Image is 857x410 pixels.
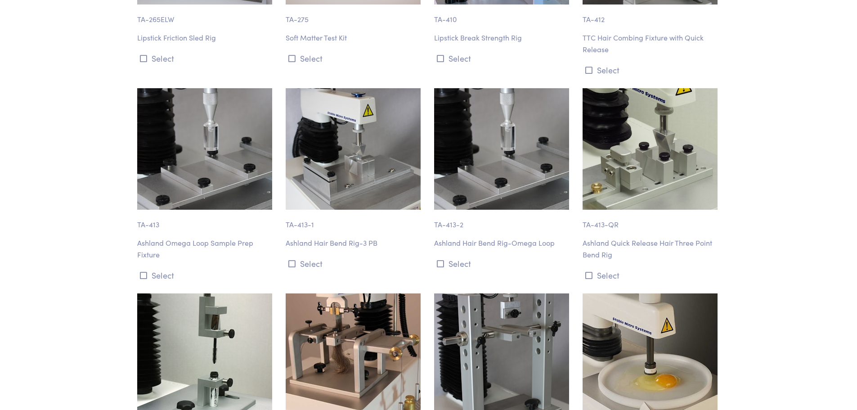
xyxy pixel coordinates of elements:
[286,88,421,210] img: ta-413-1_hair-bending-rig2.jpg
[583,88,718,210] img: ta-413qr.jpg
[286,210,423,230] p: TA-413-1
[434,237,572,249] p: Ashland Hair Bend Rig-Omega Loop
[583,210,720,230] p: TA-413-QR
[286,32,423,44] p: Soft Matter Test Kit
[583,5,720,25] p: TA-412
[286,51,423,66] button: Select
[286,256,423,271] button: Select
[137,237,275,260] p: Ashland Omega Loop Sample Prep Fixture
[434,256,572,271] button: Select
[137,5,275,25] p: TA-265ELW
[434,88,569,210] img: ta-413-2_omega-loop-fixture.jpg
[137,51,275,66] button: Select
[137,88,272,210] img: ta-413-2_omega-loop-fixture.jpg
[137,268,275,283] button: Select
[583,63,720,77] button: Select
[286,237,423,249] p: Ashland Hair Bend Rig-3 PB
[137,210,275,230] p: TA-413
[286,5,423,25] p: TA-275
[583,268,720,283] button: Select
[583,32,720,55] p: TTC Hair Combing Fixture with Quick Release
[434,5,572,25] p: TA-410
[137,32,275,44] p: Lipstick Friction Sled Rig
[583,237,720,260] p: Ashland Quick Release Hair Three Point Bend Rig
[434,32,572,44] p: Lipstick Break Strength Rig
[434,51,572,66] button: Select
[434,210,572,230] p: TA-413-2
